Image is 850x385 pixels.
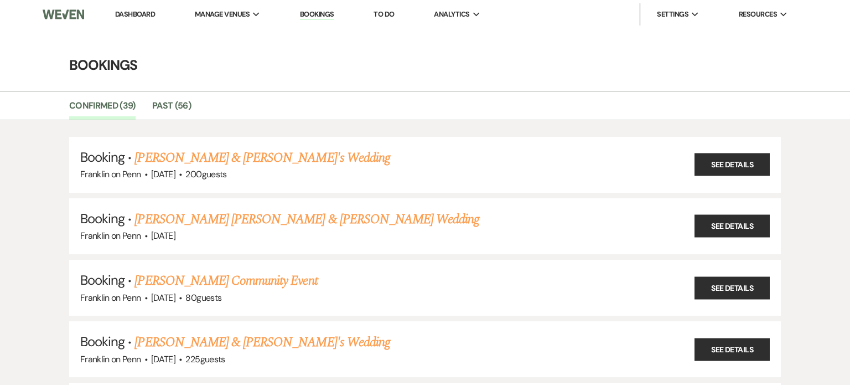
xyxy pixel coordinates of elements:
a: See Details [694,276,770,299]
span: Settings [657,9,688,20]
span: Manage Venues [195,9,250,20]
a: Dashboard [115,9,155,19]
a: To Do [374,9,394,19]
span: Booking [80,148,125,166]
span: Booking [80,271,125,289]
a: Confirmed (39) [69,99,136,120]
span: 80 guests [185,292,221,304]
span: [DATE] [151,168,175,180]
a: Past (56) [152,99,191,120]
a: See Details [694,338,770,361]
span: Franklin on Penn [80,230,141,242]
span: [DATE] [151,353,175,365]
h4: Bookings [27,55,823,75]
a: See Details [694,215,770,238]
a: [PERSON_NAME] [PERSON_NAME] & [PERSON_NAME] Wedding [134,209,479,229]
span: Analytics [434,9,469,20]
span: Booking [80,333,125,350]
a: [PERSON_NAME] & [PERSON_NAME]'s Wedding [134,148,390,168]
span: Resources [739,9,777,20]
span: Franklin on Penn [80,353,141,365]
span: [DATE] [151,230,175,242]
span: [DATE] [151,292,175,304]
span: 200 guests [185,168,226,180]
a: See Details [694,153,770,176]
a: [PERSON_NAME] & [PERSON_NAME]'s Wedding [134,332,390,352]
span: Franklin on Penn [80,168,141,180]
a: [PERSON_NAME] Community Event [134,271,317,291]
span: 225 guests [185,353,225,365]
a: Bookings [300,9,334,20]
span: Booking [80,210,125,227]
span: Franklin on Penn [80,292,141,304]
img: Weven Logo [43,3,84,26]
